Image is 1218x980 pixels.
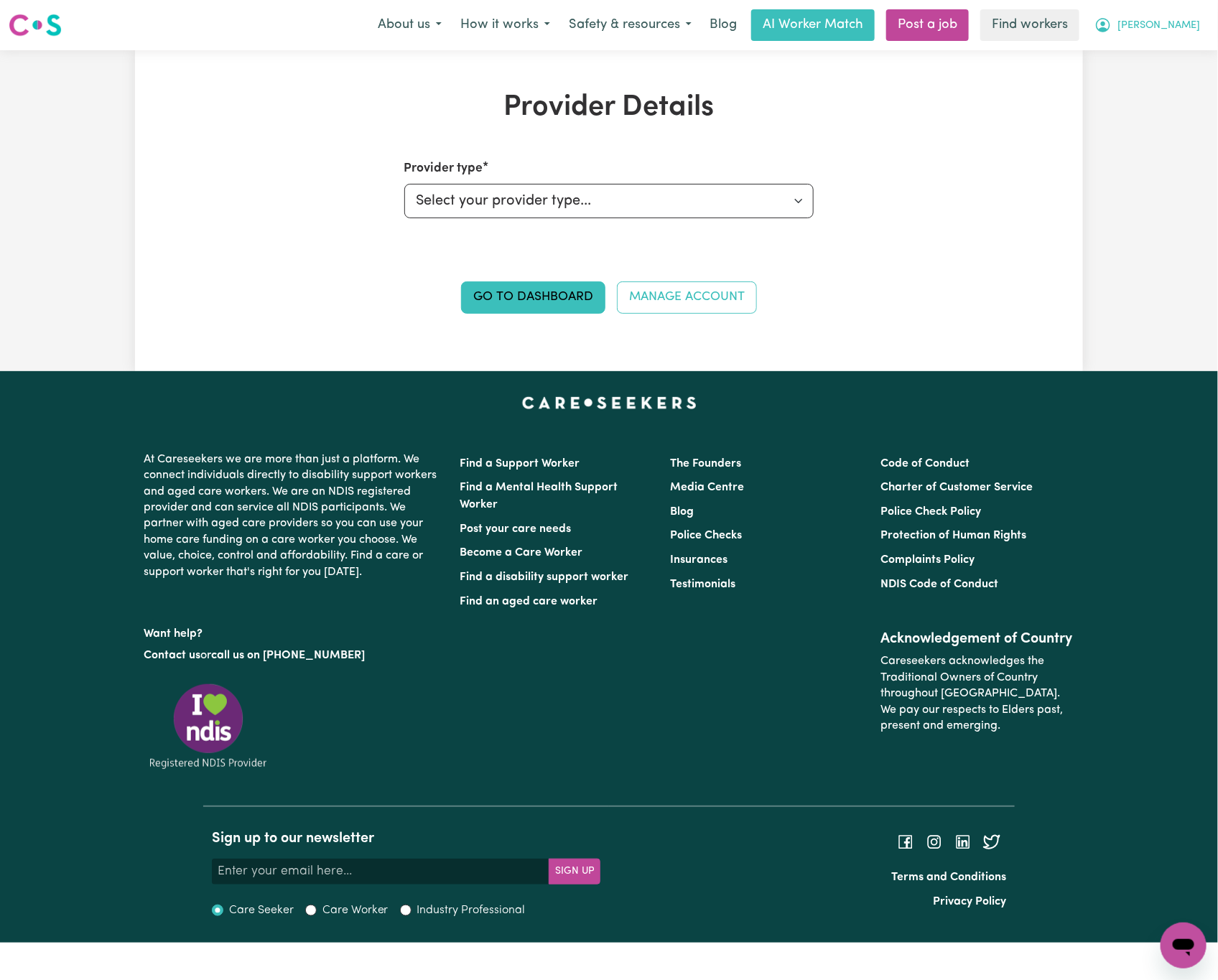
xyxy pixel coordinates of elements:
[701,9,745,41] a: Blog
[144,446,442,586] p: At Careseekers we are more than just a platform. We connect individuals directly to disability su...
[881,554,975,566] a: Complaints Policy
[368,10,451,40] button: About us
[451,10,559,40] button: How it works
[881,579,999,590] a: NDIS Code of Conduct
[881,530,1027,541] a: Protection of Human Rights
[933,896,1006,907] a: Privacy Policy
[460,571,628,583] a: Find a disability support worker
[926,836,943,847] a: Follow Careseekers on Instagram
[670,506,694,518] a: Blog
[891,872,1006,883] a: Terms and Conditions
[322,902,389,919] label: Care Worker
[144,620,442,642] p: Want help?
[144,681,273,771] img: Registered NDIS provider
[549,859,600,885] button: Subscribe
[954,836,972,847] a: Follow Careseekers on LinkedIn
[670,530,742,541] a: Police Checks
[886,9,969,41] a: Post a job
[461,281,605,313] a: Go to Dashboard
[9,9,62,42] a: Careseekers logo
[144,650,200,661] a: Contact us
[1085,10,1209,40] button: My Account
[670,482,744,493] a: Media Centre
[881,630,1074,648] h2: Acknowledgement of Country
[1117,18,1200,34] span: [PERSON_NAME]
[881,506,982,518] a: Police Check Policy
[229,902,294,919] label: Care Seeker
[559,10,701,40] button: Safety & resources
[9,12,62,38] img: Careseekers logo
[897,836,914,847] a: Follow Careseekers on Facebook
[460,482,618,510] a: Find a Mental Health Support Worker
[617,281,757,313] a: Manage Account
[980,9,1079,41] a: Find workers
[460,596,598,607] a: Find an aged care worker
[211,650,365,661] a: call us on [PHONE_NUMBER]
[881,482,1033,493] a: Charter of Customer Service
[212,859,549,885] input: Enter your email here...
[670,554,727,566] a: Insurances
[460,458,580,470] a: Find a Support Worker
[522,397,697,409] a: Careseekers home page
[670,458,741,470] a: The Founders
[670,579,735,590] a: Testimonials
[460,523,571,535] a: Post your care needs
[212,830,600,847] h2: Sign up to our newsletter
[1161,923,1207,969] iframe: Button to launch messaging window
[404,159,483,178] label: Provider type
[751,9,875,41] a: AI Worker Match
[881,648,1074,739] p: Careseekers acknowledges the Traditional Owners of Country throughout [GEOGRAPHIC_DATA]. We pay o...
[460,547,582,559] a: Become a Care Worker
[417,902,526,919] label: Industry Professional
[144,642,442,669] p: or
[983,836,1000,847] a: Follow Careseekers on Twitter
[302,90,916,125] h1: Provider Details
[881,458,970,470] a: Code of Conduct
